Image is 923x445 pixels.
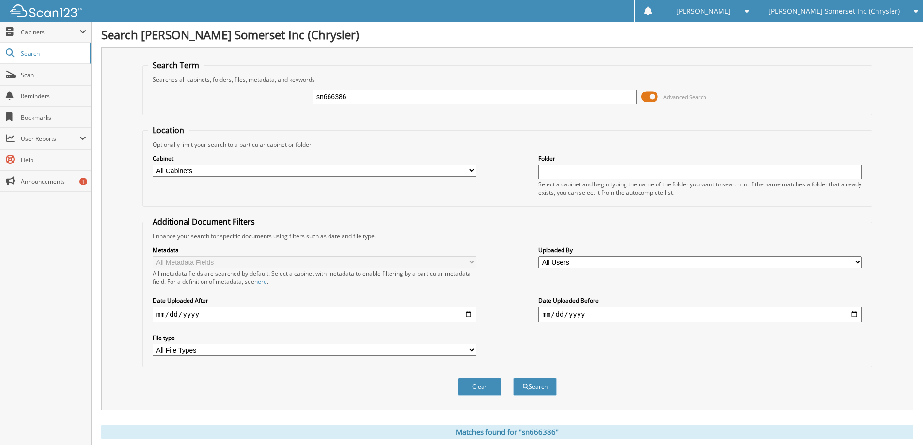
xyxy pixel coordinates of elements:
[153,246,476,254] label: Metadata
[538,180,862,197] div: Select a cabinet and begin typing the name of the folder you want to search in. If the name match...
[676,8,731,14] span: [PERSON_NAME]
[538,296,862,305] label: Date Uploaded Before
[148,76,867,84] div: Searches all cabinets, folders, files, metadata, and keywords
[513,378,557,396] button: Search
[79,178,87,185] div: 1
[663,93,706,101] span: Advanced Search
[10,4,82,17] img: scan123-logo-white.svg
[148,216,260,227] legend: Additional Document Filters
[153,307,476,322] input: start
[458,378,501,396] button: Clear
[538,154,862,163] label: Folder
[153,334,476,342] label: File type
[101,425,913,439] div: Matches found for "sn666386"
[148,125,189,136] legend: Location
[21,156,86,164] span: Help
[101,27,913,43] h1: Search [PERSON_NAME] Somerset Inc (Chrysler)
[21,135,79,143] span: User Reports
[21,49,85,58] span: Search
[148,60,204,71] legend: Search Term
[538,307,862,322] input: end
[254,277,267,286] a: here
[768,8,900,14] span: [PERSON_NAME] Somerset Inc (Chrysler)
[153,296,476,305] label: Date Uploaded After
[21,113,86,122] span: Bookmarks
[538,246,862,254] label: Uploaded By
[21,92,86,100] span: Reminders
[21,71,86,79] span: Scan
[153,154,476,163] label: Cabinet
[148,140,867,149] div: Optionally limit your search to a particular cabinet or folder
[148,232,867,240] div: Enhance your search for specific documents using filters such as date and file type.
[21,177,86,185] span: Announcements
[21,28,79,36] span: Cabinets
[153,269,476,286] div: All metadata fields are searched by default. Select a cabinet with metadata to enable filtering b...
